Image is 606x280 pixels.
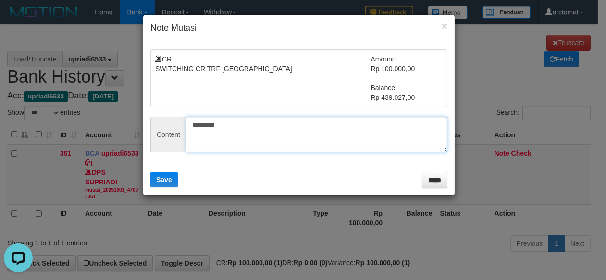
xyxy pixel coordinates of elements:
[155,54,371,102] td: CR SWITCHING CR TRF [GEOGRAPHIC_DATA]
[371,54,443,102] td: Amount: Rp 100.000,00 Balance: Rp 439.027,00
[150,117,186,152] span: Content
[4,4,33,33] button: Open LiveChat chat widget
[150,22,447,35] h4: Note Mutasi
[150,172,178,187] button: Save
[442,21,447,31] button: ×
[156,176,172,183] span: Save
